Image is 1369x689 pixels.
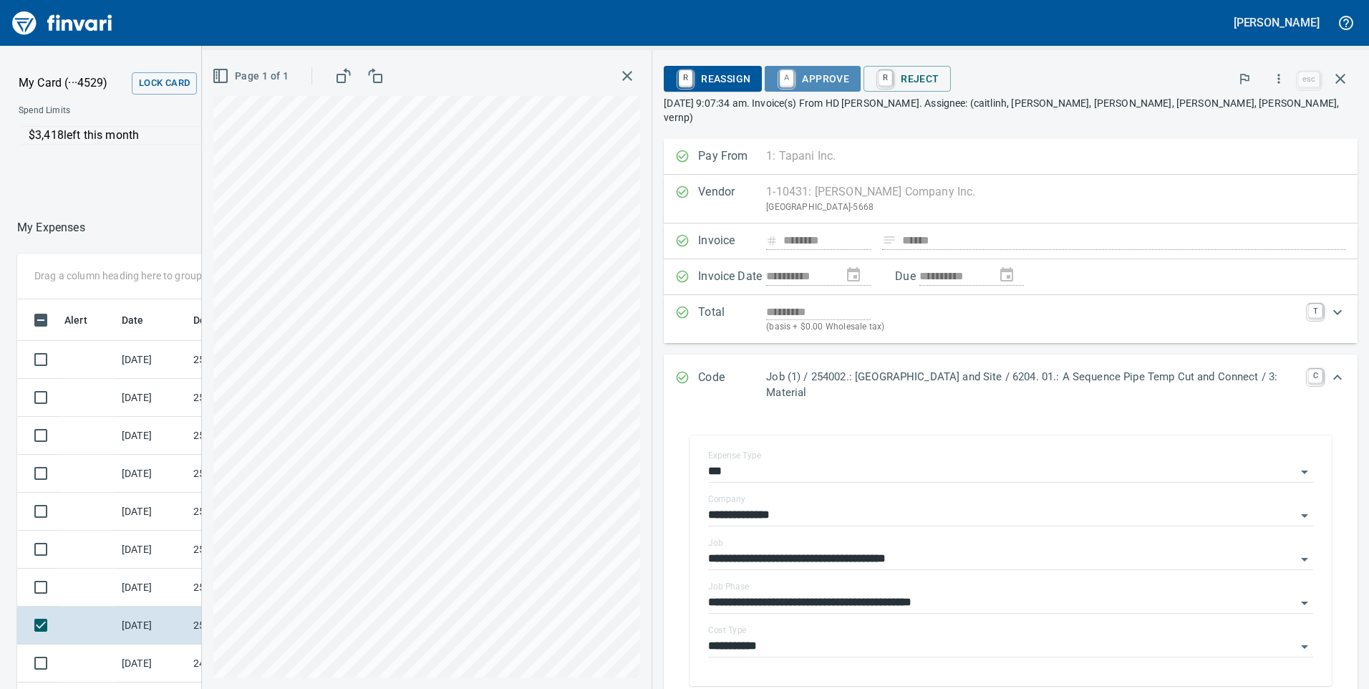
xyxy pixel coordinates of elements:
a: esc [1298,72,1320,87]
td: 254002 [188,417,316,455]
h5: [PERSON_NAME] [1234,15,1320,30]
td: [DATE] [116,607,188,645]
div: Expand [664,295,1358,343]
td: 254002 [188,531,316,569]
a: C [1308,369,1322,383]
span: Close invoice [1295,62,1358,96]
span: Page 1 of 1 [215,67,289,85]
span: Approve [776,67,849,91]
td: [DATE] [116,455,188,493]
button: AApprove [765,66,861,92]
td: [DATE] [116,341,188,379]
button: Lock Card [132,72,197,95]
a: A [780,70,793,86]
td: [DATE] [116,493,188,531]
a: R [679,70,692,86]
span: Description [193,312,266,329]
td: [DATE] [116,645,188,683]
td: 254002 [188,607,316,645]
button: Open [1295,462,1315,482]
td: [DATE] [116,531,188,569]
button: RReassign [664,66,762,92]
span: Alert [64,312,106,329]
span: Spend Limits [19,104,277,118]
img: Finvari [9,6,116,40]
div: Expand [664,355,1358,415]
span: Description [193,312,247,329]
p: Online allowed [7,145,487,159]
button: Open [1295,506,1315,526]
button: Open [1295,637,1315,657]
p: Job (1) / 254002.: [GEOGRAPHIC_DATA] and Site / 6204. 01.: A Sequence Pipe Temp Cut and Connect /... [766,369,1300,401]
button: Open [1295,549,1315,569]
label: Company [708,495,745,503]
button: Page 1 of 1 [209,63,294,90]
p: My Card (···4529) [19,74,126,92]
td: [DATE] [116,379,188,417]
p: My Expenses [17,219,85,236]
p: Code [698,369,766,401]
td: 241503 [188,645,316,683]
button: Open [1295,593,1315,613]
td: 254002 [188,341,316,379]
nav: breadcrumb [17,219,85,236]
td: 254002 [188,569,316,607]
span: Date [122,312,144,329]
a: T [1308,304,1322,318]
label: Expense Type [708,451,761,460]
a: R [879,70,892,86]
td: 254002 [188,455,316,493]
button: [PERSON_NAME] [1230,11,1323,34]
p: [DATE] 9:07:34 am. Invoice(s) From HD [PERSON_NAME]. Assignee: (caitlinh, [PERSON_NAME], [PERSON_... [664,96,1358,125]
td: 254002 [188,379,316,417]
td: [DATE] [116,569,188,607]
span: Reject [875,67,939,91]
p: Drag a column heading here to group the table [34,269,244,283]
button: Flag [1229,63,1260,95]
p: $3,418 left this month [29,127,478,144]
td: [DATE] [116,417,188,455]
button: More [1263,63,1295,95]
p: (basis + $0.00 Wholesale tax) [766,320,1300,334]
span: Date [122,312,163,329]
span: Lock Card [139,75,190,92]
label: Job [708,539,723,547]
span: Alert [64,312,87,329]
button: RReject [864,66,950,92]
label: Cost Type [708,626,747,635]
p: Total [698,304,766,334]
label: Job Phase [708,582,749,591]
td: 254002 [188,493,316,531]
span: Reassign [675,67,750,91]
